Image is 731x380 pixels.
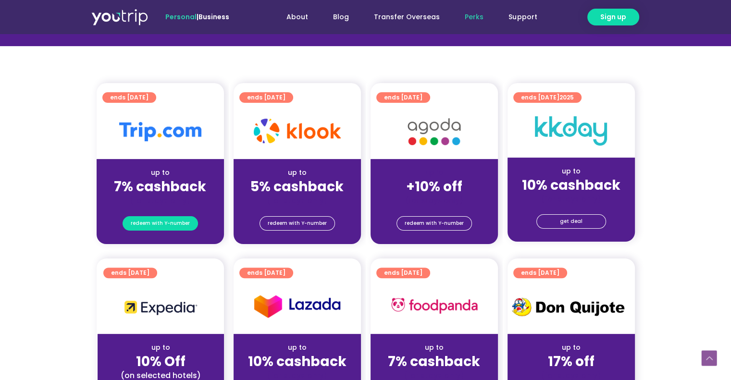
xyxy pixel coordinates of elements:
a: redeem with Y-number [123,216,198,231]
span: redeem with Y-number [131,217,190,230]
span: ends [DATE] [521,268,559,278]
span: | [165,12,229,22]
nav: Menu [255,8,549,26]
span: ends [DATE] [247,92,285,103]
a: About [274,8,321,26]
strong: 7% cashback [388,352,480,371]
span: redeem with Y-number [405,217,464,230]
div: up to [515,343,627,353]
strong: 10% Off [136,352,186,371]
div: (for stays only) [515,194,627,204]
a: Support [496,8,549,26]
strong: 7% cashback [114,177,206,196]
a: Blog [321,8,361,26]
div: up to [104,168,216,178]
strong: 17% off [548,352,595,371]
span: ends [DATE] [111,268,149,278]
div: (for stays only) [241,196,353,206]
span: up to [425,168,443,177]
a: ends [DATE] [239,268,293,278]
span: Sign up [600,12,626,22]
div: up to [241,343,353,353]
span: ends [DATE] [521,92,574,103]
a: ends [DATE]2025 [513,92,582,103]
strong: 10% cashback [248,352,347,371]
strong: 5% cashback [250,177,344,196]
a: ends [DATE] [513,268,567,278]
a: ends [DATE] [239,92,293,103]
span: ends [DATE] [247,268,285,278]
div: up to [515,166,627,176]
strong: +10% off [406,177,462,196]
a: ends [DATE] [103,268,157,278]
a: redeem with Y-number [260,216,335,231]
a: Transfer Overseas [361,8,452,26]
span: redeem with Y-number [268,217,327,230]
span: get deal [560,215,582,228]
a: Sign up [587,9,639,25]
span: ends [DATE] [110,92,149,103]
div: up to [105,343,216,353]
a: Perks [452,8,496,26]
a: ends [DATE] [102,92,156,103]
a: ends [DATE] [376,268,430,278]
span: 2025 [559,93,574,101]
span: Personal [165,12,197,22]
strong: 10% cashback [522,176,620,195]
span: ends [DATE] [384,92,422,103]
a: Business [198,12,229,22]
div: (for stays only) [378,196,490,206]
div: (for stays only) [104,196,216,206]
a: get deal [536,214,606,229]
a: redeem with Y-number [396,216,472,231]
div: up to [378,343,490,353]
a: ends [DATE] [376,92,430,103]
div: up to [241,168,353,178]
span: ends [DATE] [384,268,422,278]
